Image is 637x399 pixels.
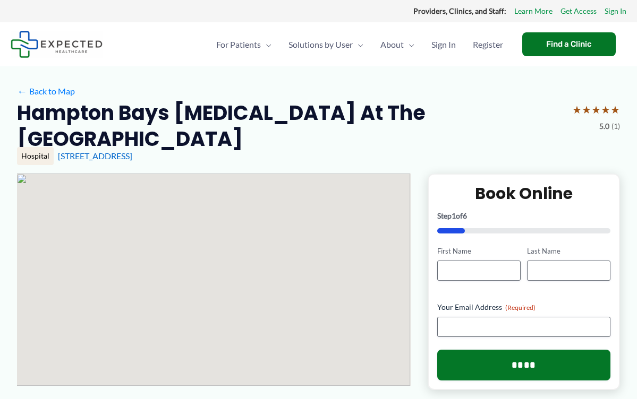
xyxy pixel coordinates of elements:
span: (Required) [505,303,536,311]
p: Step of [437,212,610,220]
a: AboutMenu Toggle [372,26,423,63]
a: ←Back to Map [17,83,75,99]
a: Solutions by UserMenu Toggle [280,26,372,63]
span: 5.0 [599,119,609,133]
a: Get Access [560,4,597,18]
span: About [380,26,404,63]
span: (1) [611,119,620,133]
img: Expected Healthcare Logo - side, dark font, small [11,31,103,58]
a: Sign In [605,4,626,18]
div: Hospital [17,147,54,165]
a: Sign In [423,26,464,63]
strong: Providers, Clinics, and Staff: [413,6,506,15]
span: ★ [591,100,601,119]
a: Learn More [514,4,553,18]
span: Menu Toggle [353,26,363,63]
span: 1 [452,211,456,220]
span: Register [473,26,503,63]
span: ★ [601,100,610,119]
span: ★ [582,100,591,119]
span: ★ [610,100,620,119]
span: Menu Toggle [404,26,414,63]
span: Solutions by User [288,26,353,63]
h2: Book Online [437,183,610,204]
a: Find a Clinic [522,32,616,56]
a: [STREET_ADDRESS] [58,151,132,161]
nav: Primary Site Navigation [208,26,512,63]
label: Your Email Address [437,302,610,313]
h2: Hampton Bays [MEDICAL_DATA] at the [GEOGRAPHIC_DATA] [17,100,564,152]
span: Sign In [431,26,456,63]
label: Last Name [527,246,610,256]
span: 6 [463,211,467,220]
a: For PatientsMenu Toggle [208,26,280,63]
span: ← [17,86,27,96]
span: Menu Toggle [261,26,271,63]
span: ★ [572,100,582,119]
label: First Name [437,246,521,256]
a: Register [464,26,512,63]
span: For Patients [216,26,261,63]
